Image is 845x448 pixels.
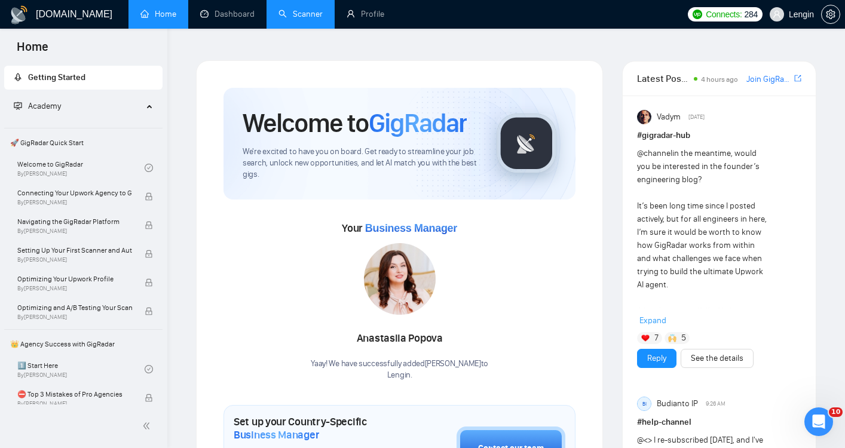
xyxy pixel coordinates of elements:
[637,148,672,158] span: @channel
[28,72,85,82] span: Getting Started
[234,428,319,441] span: Business Manager
[637,349,676,368] button: Reply
[638,397,651,410] div: BI
[693,10,702,19] img: upwork-logo.png
[822,10,840,19] span: setting
[17,216,132,228] span: Navigating the GigRadar Platform
[140,9,176,19] a: homeHome
[794,73,801,84] a: export
[657,397,698,410] span: Budianto IP
[7,38,58,63] span: Home
[681,349,754,368] button: See the details
[365,222,457,234] span: Business Manager
[639,315,666,326] span: Expand
[497,113,556,173] img: gigradar-logo.png
[17,388,132,400] span: ⛔ Top 3 Mistakes of Pro Agencies
[821,10,840,19] a: setting
[5,131,161,155] span: 🚀 GigRadar Quick Start
[243,107,467,139] h1: Welcome to
[145,307,153,315] span: lock
[200,9,255,19] a: dashboardDashboard
[145,394,153,402] span: lock
[10,5,29,24] img: logo
[369,107,467,139] span: GigRadar
[691,352,743,365] a: See the details
[145,365,153,373] span: check-circle
[17,285,132,292] span: By [PERSON_NAME]
[17,256,132,263] span: By [PERSON_NAME]
[342,222,457,235] span: Your
[278,9,323,19] a: searchScanner
[14,102,22,110] span: fund-projection-screen
[647,352,666,365] a: Reply
[637,416,801,429] h1: # help-channel
[145,250,153,258] span: lock
[4,66,163,90] li: Getting Started
[17,302,132,314] span: Optimizing and A/B Testing Your Scanner for Better Results
[234,415,397,441] h1: Set up your Country-Specific
[681,332,686,344] span: 5
[145,164,153,172] span: check-circle
[364,243,436,315] img: 1686131229812-7.jpg
[637,71,690,86] span: Latest Posts from the GigRadar Community
[14,73,22,81] span: rocket
[17,314,132,321] span: By [PERSON_NAME]
[794,73,801,83] span: export
[637,129,801,142] h1: # gigradar-hub
[145,192,153,201] span: lock
[17,244,132,256] span: Setting Up Your First Scanner and Auto-Bidder
[804,407,833,436] iframe: Intercom live chat
[829,407,843,417] span: 10
[5,332,161,356] span: 👑 Agency Success with GigRadar
[347,9,384,19] a: userProfile
[821,5,840,24] button: setting
[17,199,132,206] span: By [PERSON_NAME]
[142,420,154,432] span: double-left
[28,101,61,111] span: Academy
[706,398,725,409] span: 9:26 AM
[706,8,742,21] span: Connects:
[668,334,676,342] img: 🙌
[641,334,650,342] img: ❤️
[243,146,477,180] span: We're excited to have you on board. Get ready to streamline your job search, unlock new opportuni...
[145,221,153,229] span: lock
[311,329,488,349] div: Anastasiia Popova
[17,273,132,285] span: Optimizing Your Upwork Profile
[701,75,738,84] span: 4 hours ago
[657,111,681,124] span: Vadym
[17,400,132,407] span: By [PERSON_NAME]
[14,101,61,111] span: Academy
[311,358,488,381] div: Yaay! We have successfully added [PERSON_NAME] to
[145,278,153,287] span: lock
[311,370,488,381] p: Lengin .
[17,356,145,382] a: 1️⃣ Start HereBy[PERSON_NAME]
[744,8,757,21] span: 284
[654,332,659,344] span: 7
[746,73,792,86] a: Join GigRadar Slack Community
[637,110,651,124] img: Vadym
[688,112,705,122] span: [DATE]
[17,187,132,199] span: Connecting Your Upwork Agency to GigRadar
[17,228,132,235] span: By [PERSON_NAME]
[17,155,145,181] a: Welcome to GigRadarBy[PERSON_NAME]
[773,10,781,19] span: user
